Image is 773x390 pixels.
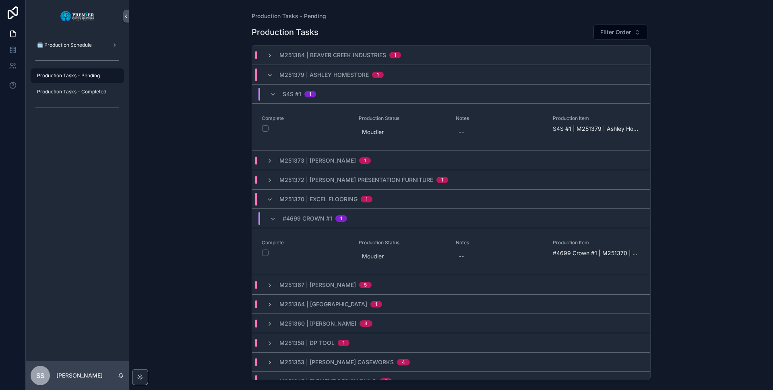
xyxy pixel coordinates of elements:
[56,371,103,380] p: [PERSON_NAME]
[26,32,129,124] div: scrollable content
[37,42,92,48] span: 🗓️ Production Schedule
[364,157,366,164] div: 1
[283,90,301,98] span: S4S #1
[279,195,358,203] span: M251370 | Excel Flooring
[37,72,100,79] span: Production Tasks - Pending
[279,281,356,289] span: M251367 | [PERSON_NAME]
[31,38,124,52] a: 🗓️ Production Schedule
[394,52,396,58] div: 1
[553,239,640,246] span: Production Item
[364,282,367,288] div: 5
[279,358,394,366] span: M251353 | [PERSON_NAME] Caseworks
[279,176,433,184] span: M251372 | [PERSON_NAME] Presentation Furniture
[279,339,335,347] span: M251358 | DP Tool
[309,91,311,97] div: 1
[37,89,106,95] span: Production Tasks - Completed
[377,72,379,78] div: 1
[553,249,640,257] span: #4699 Crown #1 | M251370 | Excel Flooring
[362,128,443,136] span: Moudler
[600,28,631,36] span: Filter Order
[262,115,349,122] span: Complete
[593,25,647,40] button: Select Button
[279,51,386,59] span: M251384 | Beaver Creek Industries
[283,215,332,223] span: #4699 Crown #1
[279,71,369,79] span: M251379 | Ashley Homestore
[364,320,368,327] div: 3
[252,228,650,275] a: CompleteProduction StatusMoudlerNotes--Production Item#4699 Crown #1 | M251370 | Excel Flooring
[553,115,640,122] span: Production Item
[36,371,44,380] span: SS
[459,252,464,260] div: --
[375,301,377,307] div: 1
[31,68,124,83] a: Production Tasks - Pending
[402,359,405,365] div: 4
[359,239,446,246] span: Production Status
[262,239,349,246] span: Complete
[343,340,345,346] div: 1
[252,27,318,38] h1: Production Tasks
[60,10,95,23] img: App logo
[441,177,443,183] div: 1
[279,378,376,386] span: M251345 | Element Design Build
[459,128,464,136] div: --
[340,215,342,222] div: 1
[366,196,368,202] div: 1
[456,239,543,246] span: Notes
[252,103,650,151] a: CompleteProduction StatusMoudlerNotes--Production ItemS4S #1 | M251379 | Ashley Homestore
[31,85,124,99] a: Production Tasks - Completed
[252,12,326,20] a: Production Tasks - Pending
[279,320,356,328] span: M251360 | [PERSON_NAME]
[359,115,446,122] span: Production Status
[279,157,356,165] span: M251373 | [PERSON_NAME]
[456,115,543,122] span: Notes
[553,125,640,133] span: S4S #1 | M251379 | Ashley Homestore
[362,252,443,260] span: Moudler
[384,378,387,385] div: 5
[279,300,367,308] span: M251364 | [GEOGRAPHIC_DATA]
